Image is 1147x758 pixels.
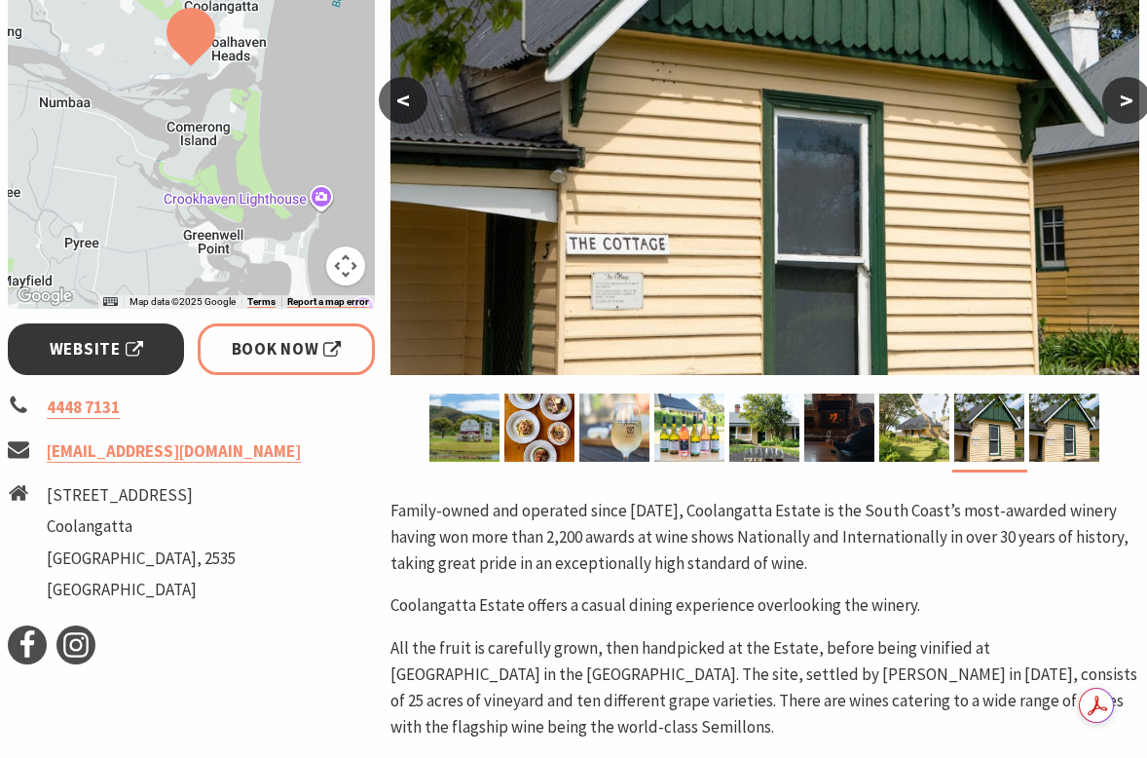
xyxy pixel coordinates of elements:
a: Terms (opens in new tab) [247,296,276,308]
img: The Cottage [954,394,1024,462]
button: < [379,77,427,124]
img: The Cottage [1029,394,1099,462]
img: Wine Paddle [729,394,799,462]
img: Wine Range [654,394,724,462]
p: Family-owned and operated since [DATE], Coolangatta Estate is the South Coast’s most-awarded wine... [390,498,1139,578]
a: [EMAIL_ADDRESS][DOMAIN_NAME] [47,440,301,463]
a: 4448 7131 [47,397,120,419]
img: Google [13,284,77,309]
img: Casual Dining Menu [504,394,574,462]
li: [STREET_ADDRESS] [47,482,236,509]
img: Convict Cottage [879,394,949,462]
li: [GEOGRAPHIC_DATA], 2535 [47,546,236,572]
span: Website [50,336,143,362]
button: Keyboard shortcuts [103,295,117,309]
span: Map data ©2025 Google [129,296,236,307]
a: Book Now [198,323,374,375]
p: Coolangatta Estate offers a casual dining experience overlooking the winery. [390,592,1139,619]
img: Fireplace [804,394,874,462]
a: Open this area in Google Maps (opens a new window) [13,284,77,309]
li: Coolangatta [47,513,236,540]
a: Report a map error [287,296,369,308]
span: Book Now [232,336,342,362]
button: Map camera controls [326,246,365,285]
p: All the fruit is carefully grown, then handpicked at the Estate, before being vinified at [GEOGRA... [390,635,1139,741]
img: Glass of Wine [579,394,649,462]
img: Entrance [429,394,499,462]
a: Website [8,323,184,375]
li: [GEOGRAPHIC_DATA] [47,577,236,603]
